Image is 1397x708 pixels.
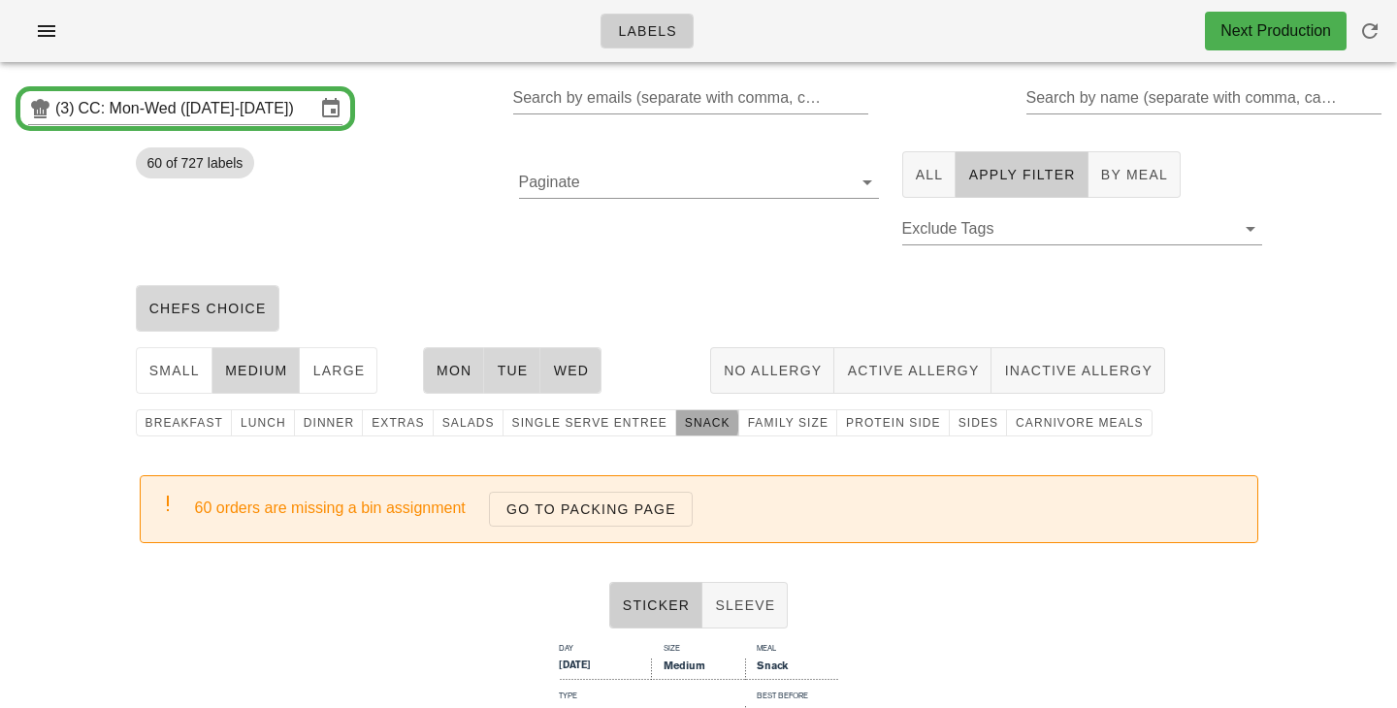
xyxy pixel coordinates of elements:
button: By Meal [1088,151,1181,198]
button: Apply Filter [956,151,1088,198]
span: protein side [845,416,941,430]
button: All [902,151,957,198]
button: large [300,347,377,394]
div: (3) [55,99,79,118]
button: snack [676,409,739,436]
span: lunch [240,416,286,430]
span: Salads [441,416,495,430]
button: small [136,347,212,394]
button: Active Allergy [834,347,991,394]
span: Labels [617,23,677,39]
button: Wed [540,347,601,394]
span: Apply Filter [967,167,1075,182]
button: lunch [232,409,295,436]
span: medium [224,363,288,378]
span: large [311,363,365,378]
span: snack [684,416,731,430]
a: Labels [601,14,694,48]
span: Go to Packing Page [505,501,676,517]
span: Tue [496,363,528,378]
button: family size [739,409,837,436]
span: Active Allergy [846,363,979,378]
div: Next Production [1220,19,1331,43]
span: Mon [436,363,472,378]
span: breakfast [145,416,223,430]
div: Exclude Tags [902,213,1262,244]
button: Tue [484,347,540,394]
div: Best Before [745,690,838,706]
div: 60 orders are missing a bin assignment [195,492,1242,527]
button: carnivore meals [1007,409,1153,436]
span: Sleeve [714,597,775,613]
span: chefs choice [148,301,267,316]
a: Go to Packing Page [489,492,693,527]
span: family size [747,416,828,430]
div: Medium [652,659,745,680]
div: Size [652,642,745,659]
span: Sticker [622,597,691,613]
div: Day [559,642,652,659]
span: By Meal [1100,167,1168,182]
div: Type [559,690,745,706]
div: Snack [745,659,838,680]
button: Inactive Allergy [991,347,1165,394]
div: [DATE] [559,659,652,680]
button: Mon [423,347,485,394]
span: Wed [552,363,589,378]
button: Sides [950,409,1007,436]
button: Sleeve [702,582,788,628]
button: breakfast [136,409,232,436]
span: No Allergy [723,363,822,378]
span: Sides [958,416,998,430]
span: single serve entree [511,416,667,430]
button: Sticker [609,582,703,628]
span: extras [371,416,425,430]
button: single serve entree [504,409,676,436]
button: extras [363,409,434,436]
span: dinner [303,416,355,430]
button: protein side [837,409,950,436]
button: Salads [434,409,504,436]
span: small [148,363,200,378]
div: Meal [745,642,838,659]
span: carnivore meals [1015,416,1144,430]
button: chefs choice [136,285,279,332]
div: Paginate [519,167,879,198]
span: Inactive Allergy [1003,363,1153,378]
button: dinner [295,409,364,436]
span: 60 of 727 labels [147,147,244,178]
button: medium [212,347,301,394]
button: No Allergy [710,347,834,394]
span: All [915,167,944,182]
